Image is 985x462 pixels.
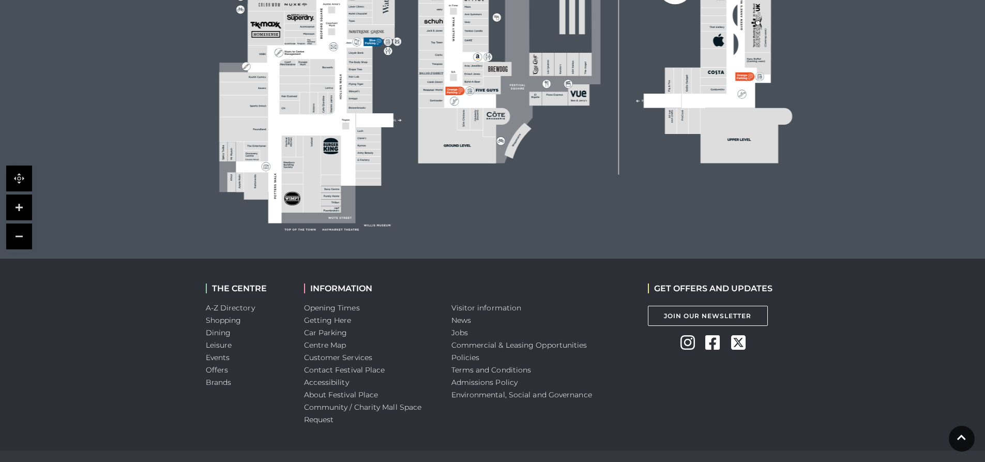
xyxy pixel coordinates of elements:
[304,365,385,375] a: Contact Festival Place
[451,365,532,375] a: Terms and Conditions
[206,340,232,350] a: Leisure
[304,403,422,424] a: Community / Charity Mall Space Request
[304,390,378,399] a: About Festival Place
[206,365,229,375] a: Offers
[451,390,592,399] a: Environmental, Social and Governance
[304,328,347,337] a: Car Parking
[648,306,768,326] a: Join Our Newsletter
[304,316,352,325] a: Getting Here
[451,340,587,350] a: Commercial & Leasing Opportunities
[451,316,471,325] a: News
[304,378,349,387] a: Accessibility
[304,303,360,312] a: Opening Times
[206,353,230,362] a: Events
[648,284,772,293] h2: GET OFFERS AND UPDATES
[206,316,241,325] a: Shopping
[206,284,289,293] h2: THE CENTRE
[451,378,518,387] a: Admissions Policy
[451,328,468,337] a: Jobs
[304,353,373,362] a: Customer Services
[304,284,436,293] h2: INFORMATION
[206,303,255,312] a: A-Z Directory
[304,340,346,350] a: Centre Map
[206,328,231,337] a: Dining
[451,353,480,362] a: Policies
[206,378,232,387] a: Brands
[451,303,522,312] a: Visitor information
